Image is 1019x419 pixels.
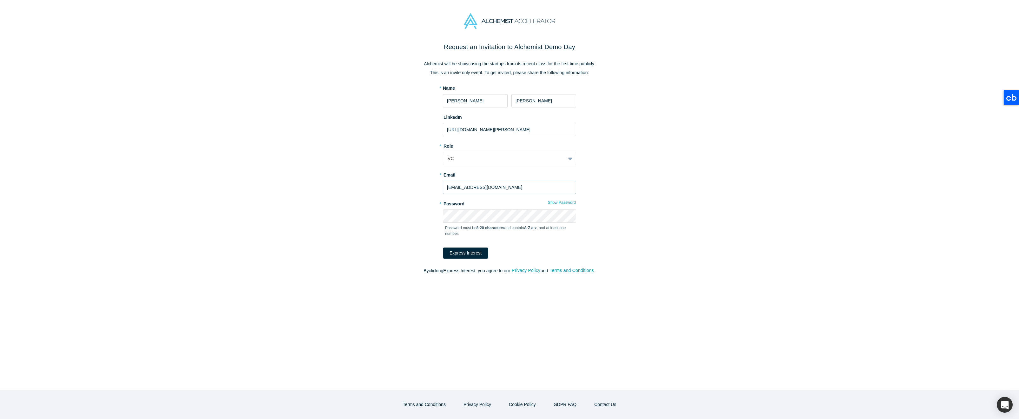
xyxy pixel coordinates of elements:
p: Alchemist will be showcasing the startups from its recent class for the first time publicly. [376,61,643,67]
strong: a-z [531,226,537,230]
p: By clicking Express Interest , you agree to our and . [376,268,643,274]
p: This is an invite only event. To get invited, please share the following information: [376,69,643,76]
label: Password [443,198,576,207]
div: VC [448,155,561,162]
label: Email [443,170,576,178]
button: Privacy Policy [511,267,541,274]
label: Role [443,141,576,150]
label: LinkedIn [443,112,462,121]
h2: Request an Invitation to Alchemist Demo Day [376,42,643,52]
label: Name [443,85,455,92]
p: Password must be and contain , , and at least one number. [445,225,574,236]
input: First Name [443,94,508,107]
strong: A-Z [524,226,530,230]
button: Privacy Policy [457,399,498,410]
button: Contact Us [588,399,623,410]
button: Express Interest [443,248,488,259]
img: Alchemist Accelerator Logo [464,13,555,29]
button: Cookie Policy [502,399,542,410]
input: Last Name [511,94,576,107]
button: Terms and Conditions [549,267,594,274]
button: Show Password [548,198,576,207]
button: Terms and Conditions [396,399,452,410]
a: GDPR FAQ [547,399,583,410]
strong: 8-20 characters [477,226,504,230]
